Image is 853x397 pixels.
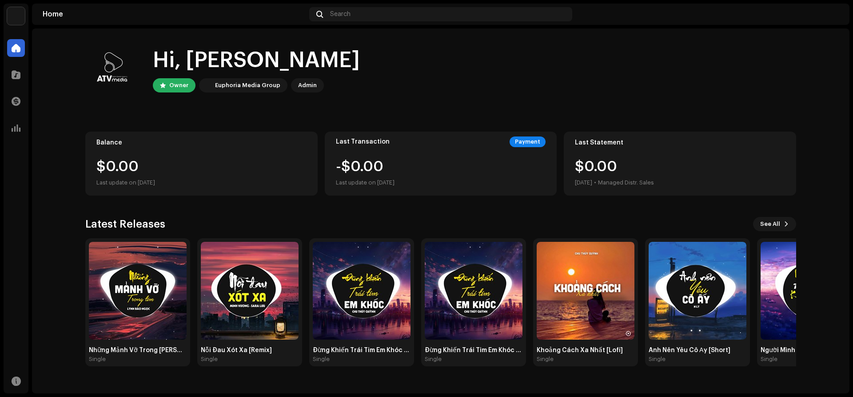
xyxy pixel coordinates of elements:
div: Nỗi Đau Xót Xa [Remix] [201,347,299,354]
div: Khoảng Cách Xa Nhất [Lofi] [537,347,634,354]
div: Single [649,356,666,363]
div: Last update on [DATE] [96,177,307,188]
div: Đừng Khiến Trái Tim Em Khóc [ATV Remix] [425,347,522,354]
div: Anh Nên Yêu Cô Ấy [Short] [649,347,746,354]
img: 618815f5-2fb2-463f-a9cd-a3bbed355700 [85,43,139,96]
img: de0d2825-999c-4937-b35a-9adca56ee094 [7,7,25,25]
div: Last Transaction [336,138,390,145]
div: Những Mảnh Vỡ Trong [PERSON_NAME] [Remix] [89,347,187,354]
div: Single [537,356,554,363]
div: Euphoria Media Group [215,80,280,91]
div: Single [89,356,106,363]
re-o-card-value: Last Statement [564,132,796,196]
div: Home [43,11,306,18]
div: Last update on [DATE] [336,177,395,188]
div: Single [313,356,330,363]
button: See All [753,217,796,231]
div: Single [425,356,442,363]
div: Single [201,356,218,363]
div: Last Statement [575,139,785,146]
span: Search [330,11,351,18]
div: Managed Distr. Sales [598,177,654,188]
span: See All [760,215,780,233]
div: Đừng Khiến Trái Tim Em Khóc [Short] [313,347,411,354]
div: • [594,177,596,188]
div: Owner [169,80,188,91]
div: [DATE] [575,177,592,188]
div: Admin [298,80,317,91]
img: 26d8acf3-cbb1-46d0-a45c-ce081acb05b3 [537,242,634,340]
img: de0d2825-999c-4937-b35a-9adca56ee094 [201,80,211,91]
div: Hi, [PERSON_NAME] [153,46,360,75]
img: 3783c639-a541-47d3-8526-13d382b05abf [425,242,522,340]
div: Payment [510,136,546,147]
re-o-card-value: Balance [85,132,318,196]
h3: Latest Releases [85,217,165,231]
img: 82fc8b47-691f-4c5c-a472-cdb623fe0a3c [89,242,187,340]
img: 6c103bc4-e3cc-42a0-8caf-c30c17f6d751 [313,242,411,340]
div: Single [761,356,777,363]
div: Balance [96,139,307,146]
img: 652d5e0f-cd5c-4e67-9b4a-234f3a873c37 [201,242,299,340]
img: 618815f5-2fb2-463f-a9cd-a3bbed355700 [825,7,839,21]
img: 8e4f7f00-d36c-4bb4-845a-c45eb9e00edb [649,242,746,340]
